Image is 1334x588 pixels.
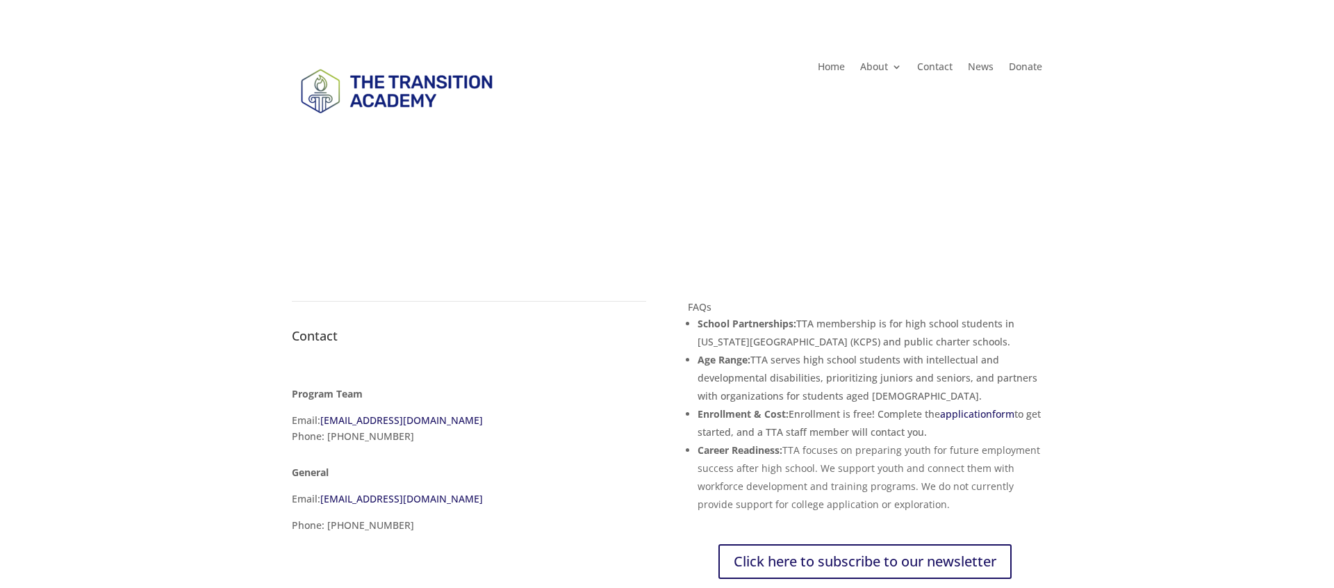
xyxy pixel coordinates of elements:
span: Real World Learning and workforce development for high school students with disabilities [456,163,878,177]
a: Contact [917,62,953,77]
a: Logo-Noticias [292,114,500,127]
p: Email: [292,491,646,517]
a: [EMAIL_ADDRESS][DOMAIN_NAME] [320,492,483,505]
p: Email: Phone: [PHONE_NUMBER] [292,412,646,455]
h4: Contact [292,329,646,349]
strong: Age Range: [698,353,750,366]
p: Phone: [PHONE_NUMBER] [292,517,646,544]
img: TTA Brand_TTA Primary Logo_Horizontal_Light BG [292,56,500,124]
span: application [940,407,992,420]
a: Click here to subscribe to our newsletter [718,544,1012,579]
strong: Program Team [292,387,363,400]
a: About [860,62,902,77]
p: FAQs [688,299,1042,316]
a: applicationform [940,407,1014,420]
li: TTA membership is for high school students in [US_STATE][GEOGRAPHIC_DATA] (KCPS) and public chart... [698,315,1042,351]
a: [EMAIL_ADDRESS][DOMAIN_NAME] [320,414,483,427]
li: Enrollment is free! Complete the to get started, and a TTA staff member will contact you. [698,405,1042,441]
a: News [968,62,994,77]
strong: School Partnerships: [698,317,796,330]
span: TTA focuses on preparing youth for future employment success after high school. We support youth ... [698,443,1040,511]
strong: General [292,466,329,479]
a: Donate [1009,62,1042,77]
a: Home [818,62,845,77]
strong: Enrollment & Cost: [698,407,789,420]
span: form [992,407,1014,420]
li: TTA serves high school students with intellectual and developmental disabilities, prioritizing ju... [698,351,1042,405]
b: Career Readiness: [698,443,1040,511]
